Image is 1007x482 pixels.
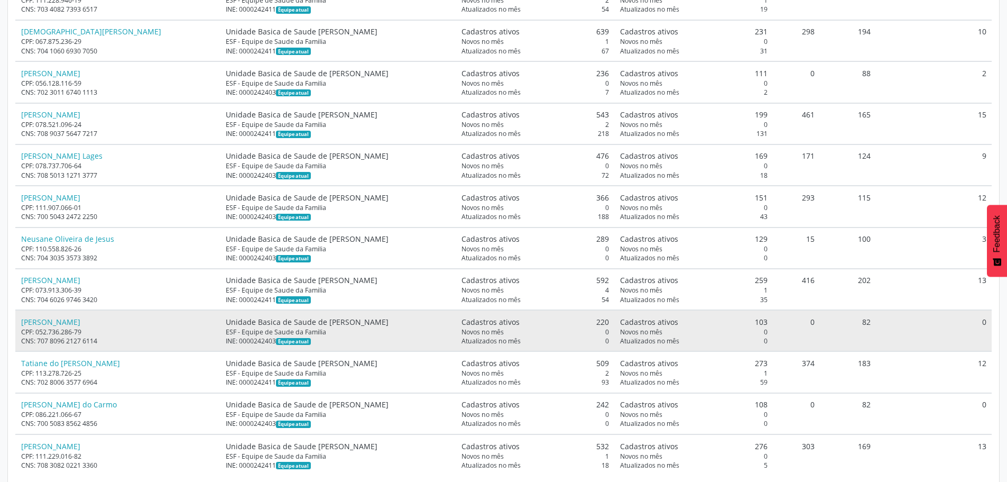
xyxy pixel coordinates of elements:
[461,212,521,221] span: Atualizados no mês
[461,419,609,428] div: 0
[461,410,504,419] span: Novos no mês
[620,161,662,170] span: Novos no mês
[461,295,609,304] div: 54
[461,120,609,129] div: 2
[620,358,768,369] div: 273
[461,399,609,410] div: 242
[276,214,310,221] span: Esta é a equipe atual deste Agente
[461,358,609,369] div: 509
[226,203,450,212] div: ESF - Equipe de Saude da Familia
[773,20,820,61] td: 298
[820,434,876,475] td: 169
[21,234,114,244] a: Neusane Oliveira de Jesus
[620,441,768,452] div: 276
[276,48,310,55] span: Esta é a equipe atual deste Agente
[21,317,80,327] a: [PERSON_NAME]
[461,26,520,37] span: Cadastros ativos
[461,441,520,452] span: Cadastros ativos
[226,275,450,286] div: Unidade Basica de Saude [PERSON_NAME]
[21,5,215,14] div: CNS: 703 4082 7393 6517
[620,171,679,180] span: Atualizados no mês
[620,203,768,212] div: 0
[461,461,521,470] span: Atualizados no mês
[21,26,161,37] a: [DEMOGRAPHIC_DATA][PERSON_NAME]
[620,452,662,461] span: Novos no mês
[461,369,609,378] div: 2
[820,228,876,269] td: 100
[620,5,679,14] span: Atualizados no mês
[620,286,662,295] span: Novos no mês
[226,171,450,180] div: INE: 0000242403
[461,129,609,138] div: 218
[620,129,768,138] div: 131
[620,26,768,37] div: 231
[226,286,450,295] div: ESF - Equipe de Saude da Familia
[226,378,450,387] div: INE: 0000242411
[620,328,768,337] div: 0
[461,233,520,244] span: Cadastros ativos
[21,295,215,304] div: CNS: 704 6026 9746 3420
[620,358,678,369] span: Cadastros ativos
[21,337,215,345] div: CNS: 707 8096 2127 6114
[620,68,678,79] span: Cadastros ativos
[461,369,504,378] span: Novos no mês
[620,286,768,295] div: 1
[461,452,609,461] div: 1
[620,295,768,304] div: 35
[773,228,820,269] td: 15
[620,150,768,161] div: 169
[620,79,768,88] div: 0
[461,79,609,88] div: 0
[461,88,609,97] div: 7
[461,244,609,253] div: 0
[773,61,820,103] td: 0
[21,358,120,368] a: Tatiane do [PERSON_NAME]
[461,358,520,369] span: Cadastros ativos
[620,275,678,286] span: Cadastros ativos
[461,161,504,170] span: Novos no mês
[620,109,768,120] div: 199
[21,88,215,97] div: CNS: 702 3011 6740 1113
[620,452,768,461] div: 0
[620,192,768,203] div: 151
[620,37,662,46] span: Novos no mês
[620,461,768,470] div: 5
[461,253,521,262] span: Atualizados no mês
[461,212,609,221] div: 188
[876,103,992,144] td: 15
[461,337,609,345] div: 0
[461,68,520,79] span: Cadastros ativos
[21,171,215,180] div: CNS: 708 5013 1271 3777
[21,37,215,46] div: CPF: 067.875.236-29
[226,441,450,452] div: Unidade Basica de Saude [PERSON_NAME]
[620,109,678,120] span: Cadastros ativos
[620,461,679,470] span: Atualizados no mês
[226,5,450,14] div: INE: 0000242411
[876,434,992,475] td: 13
[461,316,520,328] span: Cadastros ativos
[226,150,450,161] div: Unidade Basica de Saude de [PERSON_NAME]
[461,150,609,161] div: 476
[226,410,450,419] div: ESF - Equipe de Saude da Familia
[620,369,662,378] span: Novos no mês
[987,205,1007,277] button: Feedback - Mostrar pesquisa
[620,26,678,37] span: Cadastros ativos
[820,103,876,144] td: 165
[820,351,876,393] td: 183
[461,441,609,452] div: 532
[226,129,450,138] div: INE: 0000242411
[276,131,310,138] span: Esta é a equipe atual deste Agente
[226,26,450,37] div: Unidade Basica de Saude [PERSON_NAME]
[21,110,80,120] a: [PERSON_NAME]
[21,369,215,378] div: CPF: 113.278.726-25
[21,151,103,161] a: [PERSON_NAME] Lages
[276,462,310,469] span: Esta é a equipe atual deste Agente
[21,212,215,221] div: CNS: 700 5043 2472 2250
[461,295,521,304] span: Atualizados no mês
[21,275,80,285] a: [PERSON_NAME]
[461,26,609,37] div: 639
[226,358,450,369] div: Unidade Basica de Saude [PERSON_NAME]
[876,144,992,186] td: 9
[461,244,504,253] span: Novos no mês
[620,88,679,97] span: Atualizados no mês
